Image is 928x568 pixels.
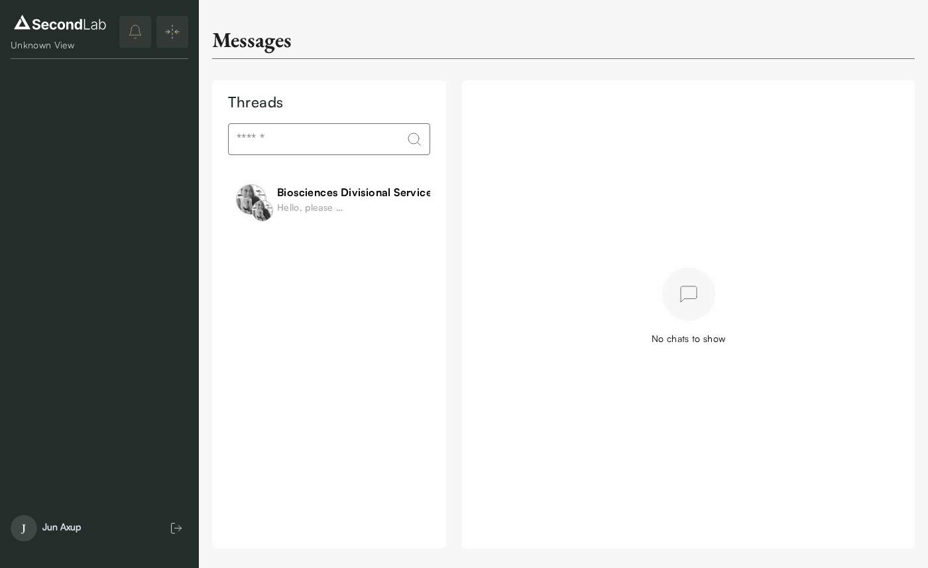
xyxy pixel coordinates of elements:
[42,520,81,534] div: Jun Axup
[228,91,430,113] div: Threads
[164,516,188,540] button: Log out
[652,331,726,345] div: No chats to show
[662,268,715,321] img: empty
[212,27,292,53] div: Messages
[277,184,548,200] div: Biosciences Divisional Services - Cell Culture Facility
[11,12,109,33] img: logo
[252,200,273,221] img: profile image
[119,16,151,48] button: notifications
[11,38,109,52] div: Unknown View
[11,515,37,541] span: J
[277,200,343,214] div: Hello, please find attached quote
[156,16,188,48] button: Expand/Collapse sidebar
[236,184,266,215] img: profile image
